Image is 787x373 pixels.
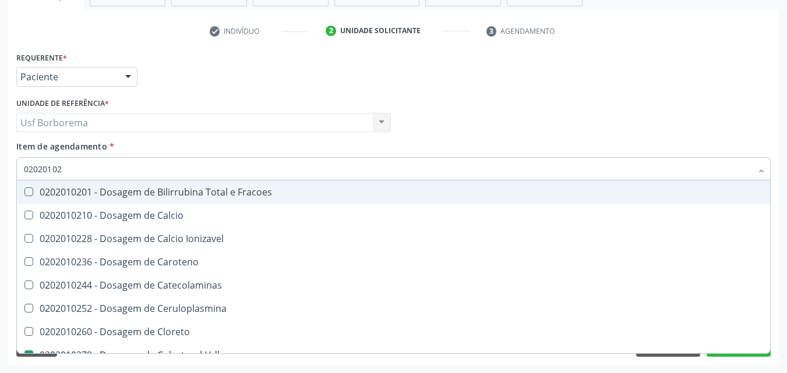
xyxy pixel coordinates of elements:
[16,141,107,152] span: Item de agendamento
[24,327,763,336] div: 0202010260 - Dosagem de Cloreto
[24,157,751,180] input: Buscar por procedimentos
[16,49,67,67] label: Requerente
[24,257,763,267] div: 0202010236 - Dosagem de Caroteno
[16,95,109,113] label: Unidade de referência
[24,187,763,197] div: 0202010201 - Dosagem de Bilirrubina Total e Fracoes
[24,280,763,290] div: 0202010244 - Dosagem de Catecolaminas
[20,71,114,83] span: Paciente
[24,211,763,220] div: 0202010210 - Dosagem de Calcio
[24,304,763,313] div: 0202010252 - Dosagem de Ceruloplasmina
[24,350,763,360] div: 0202010279 - Dosagem de Colesterol Hdl
[326,26,336,36] div: 2
[24,234,763,243] div: 0202010228 - Dosagem de Calcio Ionizavel
[340,26,421,36] div: Unidade solicitante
